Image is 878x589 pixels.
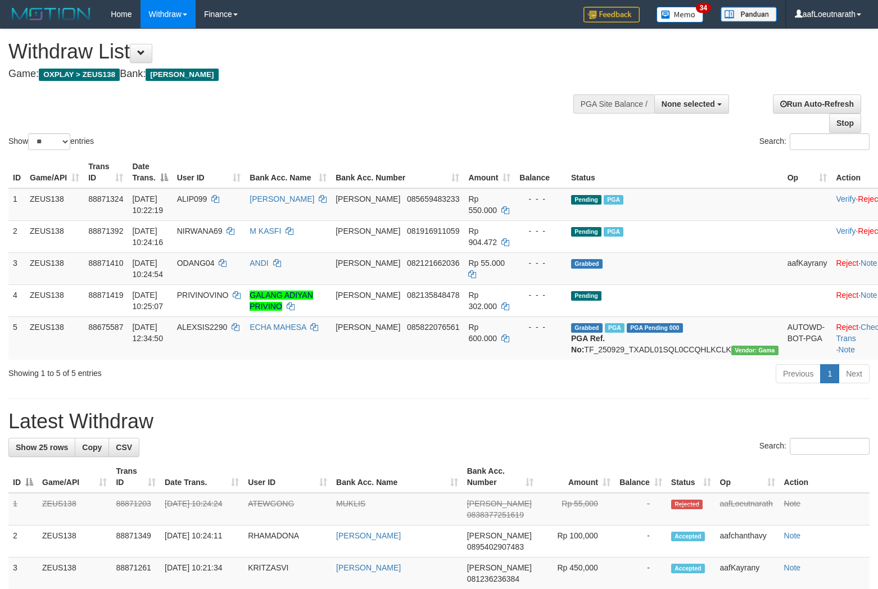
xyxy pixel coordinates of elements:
[88,323,123,332] span: 88675587
[783,316,832,360] td: AUTOWD-BOT-PGA
[8,284,25,316] td: 4
[336,194,400,203] span: [PERSON_NAME]
[861,259,877,268] a: Note
[177,226,223,235] span: NIRWANA69
[571,323,603,333] span: Grabbed
[836,259,858,268] a: Reject
[8,40,574,63] h1: Withdraw List
[8,69,574,80] h4: Game: Bank:
[88,226,123,235] span: 88871392
[776,364,821,383] a: Previous
[836,194,856,203] a: Verify
[177,259,215,268] span: ODANG04
[467,499,532,508] span: [PERSON_NAME]
[784,499,801,508] a: Note
[567,316,783,360] td: TF_250929_TXADL01SQL0CCQHLKCLK
[407,259,459,268] span: Copy 082121662036 to clipboard
[605,323,624,333] span: Marked by aafpengsreynich
[38,493,111,525] td: ZEUS138
[160,493,243,525] td: [DATE] 10:24:24
[8,188,25,221] td: 1
[25,220,84,252] td: ZEUS138
[88,194,123,203] span: 88871324
[25,188,84,221] td: ZEUS138
[8,133,94,150] label: Show entries
[243,493,332,525] td: ATEWGONG
[783,156,832,188] th: Op: activate to sort column ascending
[177,194,207,203] span: ALIP099
[25,156,84,188] th: Game/API: activate to sort column ascending
[467,574,519,583] span: Copy 081236236384 to clipboard
[160,525,243,558] td: [DATE] 10:24:11
[16,443,68,452] span: Show 25 rows
[671,532,705,541] span: Accepted
[464,156,515,188] th: Amount: activate to sort column ascending
[250,194,314,203] a: [PERSON_NAME]
[38,461,111,493] th: Game/API: activate to sort column ascending
[132,226,163,247] span: [DATE] 10:24:16
[8,410,870,433] h1: Latest Withdraw
[177,291,229,300] span: PRIVINOVINO
[84,156,128,188] th: Trans ID: activate to sort column ascending
[128,156,172,188] th: Date Trans.: activate to sort column descending
[615,493,667,525] td: -
[332,461,463,493] th: Bank Acc. Name: activate to sort column ascending
[820,364,839,383] a: 1
[111,461,160,493] th: Trans ID: activate to sort column ascending
[336,531,401,540] a: [PERSON_NAME]
[336,259,400,268] span: [PERSON_NAME]
[838,345,855,354] a: Note
[604,227,623,237] span: Marked by aafsolysreylen
[8,438,75,457] a: Show 25 rows
[519,289,562,301] div: - - -
[716,525,780,558] td: aafchanthavy
[336,291,400,300] span: [PERSON_NAME]
[8,220,25,252] td: 2
[861,291,877,300] a: Note
[407,291,459,300] span: Copy 082135848478 to clipboard
[132,291,163,311] span: [DATE] 10:25:07
[467,542,524,551] span: Copy 0895402907483 to clipboard
[468,259,505,268] span: Rp 55.000
[177,323,228,332] span: ALEXSIS2290
[467,563,532,572] span: [PERSON_NAME]
[88,259,123,268] span: 88871410
[839,364,870,383] a: Next
[657,7,704,22] img: Button%20Memo.svg
[515,156,567,188] th: Balance
[245,156,331,188] th: Bank Acc. Name: activate to sort column ascending
[538,493,614,525] td: Rp 55,000
[132,259,163,279] span: [DATE] 10:24:54
[82,443,102,452] span: Copy
[604,195,623,205] span: Marked by aafsolysreylen
[407,323,459,332] span: Copy 085822076561 to clipboard
[583,7,640,22] img: Feedback.jpg
[784,563,801,572] a: Note
[519,321,562,333] div: - - -
[519,225,562,237] div: - - -
[8,6,94,22] img: MOTION_logo.png
[132,323,163,343] span: [DATE] 12:34:50
[116,443,132,452] span: CSV
[790,133,870,150] input: Search:
[39,69,120,81] span: OXPLAY > ZEUS138
[716,493,780,525] td: aafLoeutnarath
[25,316,84,360] td: ZEUS138
[8,493,38,525] td: 1
[790,438,870,455] input: Search:
[250,323,306,332] a: ECHA MAHESA
[468,291,497,311] span: Rp 302.000
[836,291,858,300] a: Reject
[773,94,861,114] a: Run Auto-Refresh
[336,499,365,508] a: MUKLIS
[463,461,538,493] th: Bank Acc. Number: activate to sort column ascending
[38,525,111,558] td: ZEUS138
[671,564,705,573] span: Accepted
[108,438,139,457] a: CSV
[836,226,856,235] a: Verify
[468,226,497,247] span: Rp 904.472
[759,438,870,455] label: Search:
[696,3,711,13] span: 34
[146,69,218,81] span: [PERSON_NAME]
[571,291,601,301] span: Pending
